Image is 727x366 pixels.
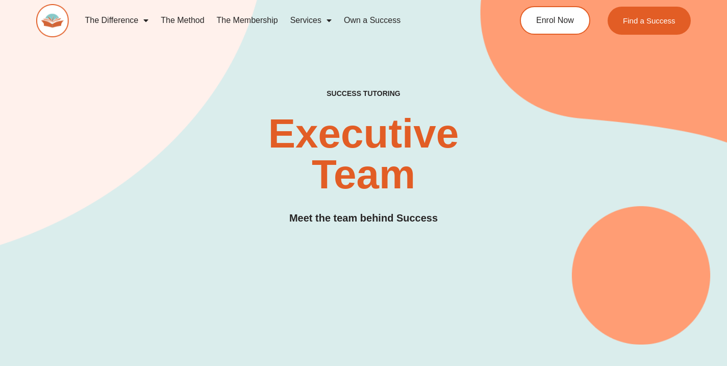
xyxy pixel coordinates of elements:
a: Services [284,9,338,32]
a: The Membership [211,9,284,32]
h4: SUCCESS TUTORING​ [267,89,461,98]
a: Find a Success [608,7,691,35]
a: Own a Success [338,9,407,32]
nav: Menu [79,9,483,32]
a: The Difference [79,9,155,32]
h2: Executive Team [215,113,511,195]
span: Find a Success [623,17,675,25]
span: Enrol Now [536,16,574,25]
a: The Method [155,9,210,32]
h3: Meet the team behind Success [289,210,438,226]
a: Enrol Now [520,6,590,35]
